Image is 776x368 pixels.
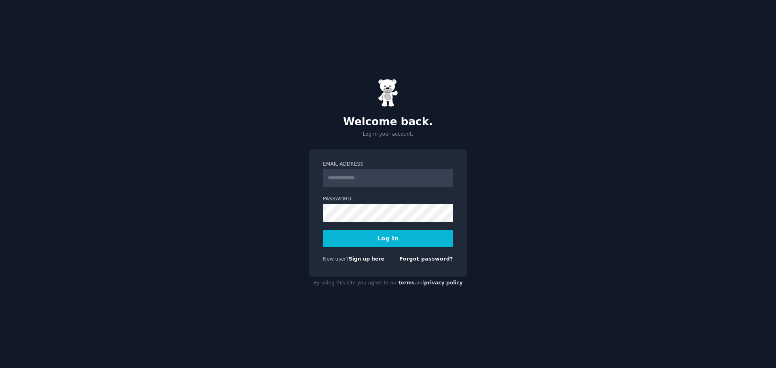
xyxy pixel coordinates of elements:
button: Log In [323,230,453,247]
a: Sign up here [349,256,384,262]
h2: Welcome back. [309,116,467,128]
img: Gummy Bear [378,79,398,107]
a: terms [399,280,415,286]
label: Password [323,196,453,203]
label: Email Address [323,161,453,168]
div: By using this site you agree to our and [309,277,467,290]
a: privacy policy [424,280,463,286]
p: Log in your account. [309,131,467,138]
a: Forgot password? [399,256,453,262]
span: New user? [323,256,349,262]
